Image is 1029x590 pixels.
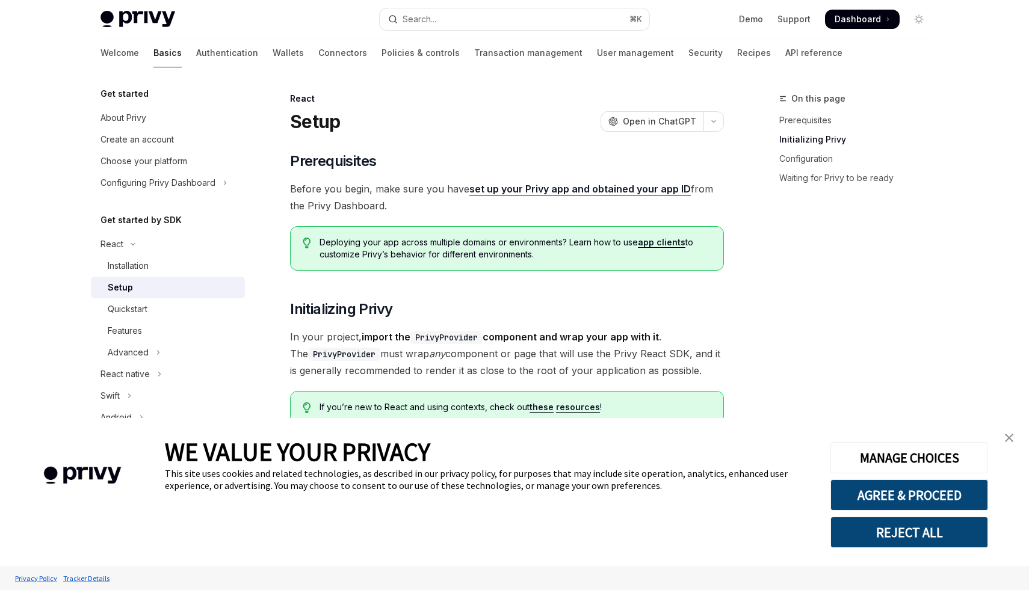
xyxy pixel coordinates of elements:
a: Welcome [100,38,139,67]
a: Recipes [737,38,771,67]
span: Dashboard [835,13,881,25]
div: Features [108,324,142,338]
a: API reference [785,38,842,67]
button: Toggle Configuring Privy Dashboard section [91,172,245,194]
div: React [100,237,123,251]
a: User management [597,38,674,67]
a: Authentication [196,38,258,67]
a: Waiting for Privy to be ready [779,168,938,188]
a: Security [688,38,723,67]
div: Swift [100,389,120,403]
a: Quickstart [91,298,245,320]
h5: Get started [100,87,149,101]
button: Toggle dark mode [909,10,929,29]
code: PrivyProvider [308,348,380,361]
img: close banner [1005,434,1013,442]
div: Quickstart [108,302,147,316]
img: company logo [18,449,147,502]
a: Prerequisites [779,111,938,130]
span: WE VALUE YOUR PRIVACY [165,436,430,467]
a: Installation [91,255,245,277]
a: Wallets [273,38,304,67]
div: React native [100,367,150,381]
a: these [530,402,554,413]
a: set up your Privy app and obtained your app ID [469,183,691,195]
div: Setup [108,280,133,295]
code: PrivyProvider [410,331,483,344]
div: Advanced [108,345,149,360]
button: MANAGE CHOICES [830,442,988,473]
a: About Privy [91,107,245,129]
div: React [290,93,724,105]
div: Create an account [100,132,174,147]
span: If you’re new to React and using contexts, check out ! [320,401,711,413]
a: Privacy Policy [12,568,60,589]
div: About Privy [100,111,146,125]
a: Create an account [91,129,245,150]
button: Toggle React native section [91,363,245,385]
span: Open in ChatGPT [623,115,696,128]
button: REJECT ALL [830,517,988,548]
button: Toggle Swift section [91,385,245,407]
em: any [429,348,445,360]
a: Initializing Privy [779,130,938,149]
a: close banner [997,426,1021,450]
a: app clients [638,237,685,248]
span: Initializing Privy [290,300,392,319]
a: Transaction management [474,38,582,67]
button: AGREE & PROCEED [830,479,988,511]
span: Before you begin, make sure you have from the Privy Dashboard. [290,180,724,214]
div: Search... [403,12,436,26]
button: Open search [380,8,649,30]
span: ⌘ K [629,14,642,24]
button: Open in ChatGPT [601,111,703,132]
button: Toggle React section [91,233,245,255]
a: Basics [153,38,182,67]
button: Toggle Advanced section [91,342,245,363]
svg: Tip [303,402,311,413]
span: In your project, . The must wrap component or page that will use the Privy React SDK, and it is g... [290,328,724,379]
h5: Get started by SDK [100,213,182,227]
div: Choose your platform [100,154,187,168]
div: This site uses cookies and related technologies, as described in our privacy policy, for purposes... [165,467,812,491]
a: Choose your platform [91,150,245,172]
span: Prerequisites [290,152,376,171]
div: Configuring Privy Dashboard [100,176,215,190]
a: resources [556,402,600,413]
a: Dashboard [825,10,900,29]
span: Deploying your app across multiple domains or environments? Learn how to use to customize Privy’s... [320,236,711,260]
a: Tracker Details [60,568,113,589]
strong: import the component and wrap your app with it [362,331,659,343]
a: Features [91,320,245,342]
span: On this page [791,91,845,106]
a: Demo [739,13,763,25]
a: Configuration [779,149,938,168]
button: Toggle Android section [91,407,245,428]
div: Installation [108,259,149,273]
a: Connectors [318,38,367,67]
svg: Tip [303,238,311,248]
h1: Setup [290,111,340,132]
a: Support [777,13,811,25]
img: light logo [100,11,175,28]
div: Android [100,410,132,425]
a: Policies & controls [382,38,460,67]
a: Setup [91,277,245,298]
